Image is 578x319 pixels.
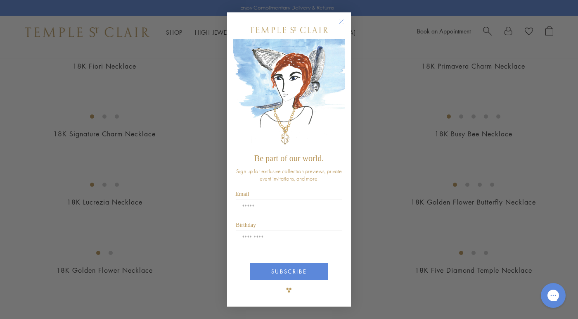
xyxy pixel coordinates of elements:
[250,27,328,33] img: Temple St. Clair
[235,191,249,197] span: Email
[250,263,328,280] button: SUBSCRIBE
[236,167,342,182] span: Sign up for exclusive collection previews, private event invitations, and more.
[281,282,297,298] img: TSC
[340,21,351,31] button: Close dialog
[236,222,256,228] span: Birthday
[537,280,570,311] iframe: Gorgias live chat messenger
[254,154,324,163] span: Be part of our world.
[236,200,342,215] input: Email
[233,39,345,150] img: c4a9eb12-d91a-4d4a-8ee0-386386f4f338.jpeg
